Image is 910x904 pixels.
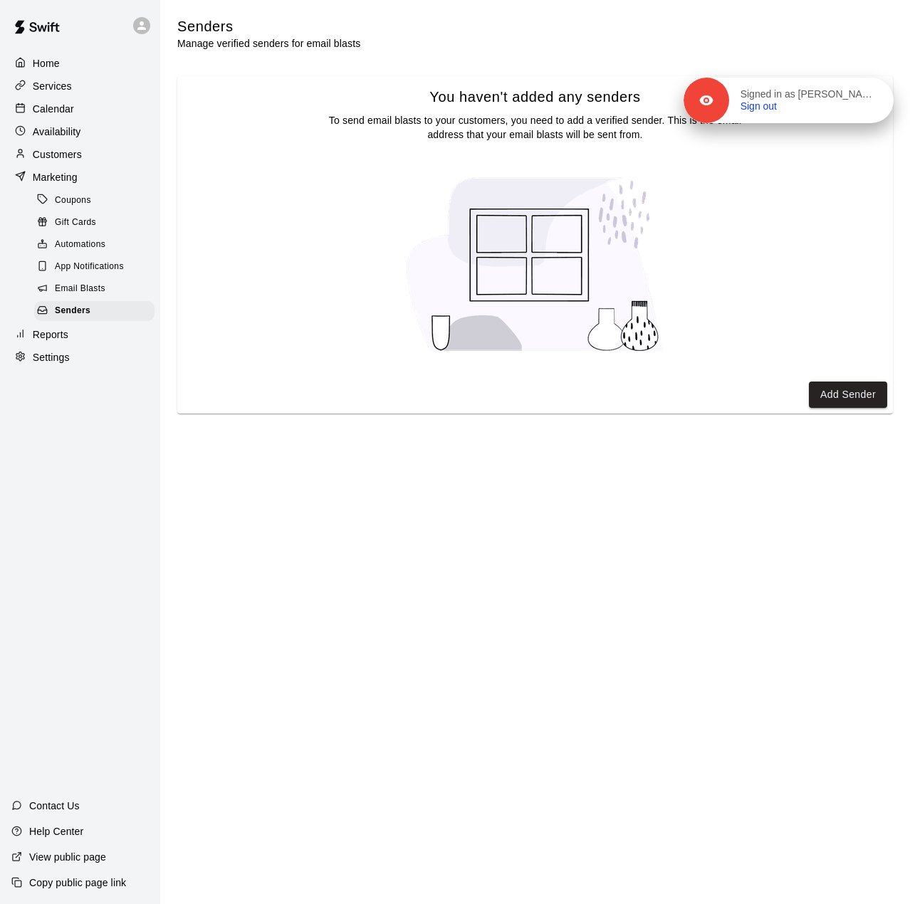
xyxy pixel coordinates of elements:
[34,189,160,211] a: Coupons
[429,88,640,107] h5: You haven't added any senders
[55,216,96,230] span: Gift Cards
[11,75,149,97] a: Services
[29,876,126,890] p: Copy public page link
[34,300,160,322] a: Senders
[33,350,70,364] p: Settings
[11,98,149,120] a: Calendar
[55,282,105,296] span: Email Blasts
[34,213,155,233] div: Gift Cards
[34,279,155,299] div: Email Blasts
[34,301,155,321] div: Senders
[741,100,777,113] a: Sign out
[322,113,749,142] p: To send email blasts to your customers, you need to add a verified sender. This is the email addr...
[33,147,82,162] p: Customers
[177,17,360,36] h5: Senders
[11,167,149,188] a: Marketing
[55,194,91,208] span: Coupons
[11,347,149,368] a: Settings
[741,88,877,101] p: Signed in as [PERSON_NAME]
[34,256,160,278] a: App Notifications
[11,144,149,165] a: Customers
[34,278,160,300] a: Email Blasts
[34,191,155,211] div: Coupons
[34,234,160,256] a: Automations
[29,799,80,813] p: Contact Us
[11,121,149,142] a: Availability
[177,36,360,51] p: Manage verified senders for email blasts
[33,327,68,342] p: Reports
[55,238,105,252] span: Automations
[55,260,124,274] span: App Notifications
[34,235,155,255] div: Automations
[33,79,72,93] p: Services
[55,304,90,318] span: Senders
[29,850,106,864] p: View public page
[34,257,155,277] div: App Notifications
[809,382,887,408] button: Add Sender
[29,824,83,839] p: Help Center
[33,102,74,116] p: Calendar
[33,125,81,139] p: Availability
[34,211,160,233] a: Gift Cards
[11,53,149,74] a: Home
[33,56,60,70] p: Home
[33,170,78,184] p: Marketing
[11,324,149,345] a: Reports
[393,164,678,364] img: Incorrect login for admin page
